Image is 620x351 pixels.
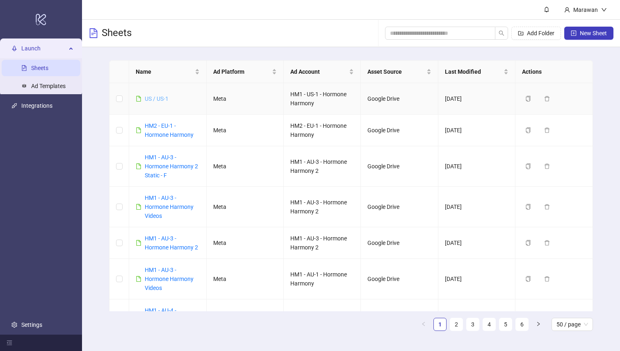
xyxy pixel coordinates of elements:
td: HM1 - AU-4 - Collagen, Complete Belly Reset, Bloat Banisher [284,299,361,349]
li: 5 [499,318,512,331]
td: Meta [207,299,284,349]
span: delete [544,127,550,133]
span: file [136,276,141,282]
span: file [136,96,141,102]
span: file [136,163,141,169]
span: Ad Account [290,67,347,76]
li: 6 [515,318,529,331]
a: Ad Templates [31,83,66,90]
a: 1 [434,318,446,331]
span: Launch [21,41,66,57]
span: copy [525,240,531,246]
span: Ad Platform [213,67,270,76]
a: 3 [467,318,479,331]
td: [DATE] [438,83,515,115]
td: [DATE] [438,227,515,259]
th: Ad Platform [207,61,284,83]
a: HM1 - AU-3 - Hormone Harmony Videos [145,267,194,291]
span: copy [525,96,531,102]
li: 3 [466,318,479,331]
h3: Sheets [102,27,132,40]
td: HM1 - AU-3 - Hormone Harmony 2 [284,146,361,187]
span: left [421,322,426,326]
button: Add Folder [511,27,561,40]
td: [DATE] [438,146,515,187]
span: rocket [11,46,17,52]
li: 1 [433,318,447,331]
td: [DATE] [438,187,515,227]
th: Name [129,61,206,83]
td: Meta [207,146,284,187]
li: 2 [450,318,463,331]
a: HM1 - AU-3 - Hormone Harmony 2 Static - F [145,154,198,179]
th: Actions [515,61,593,83]
span: file [136,240,141,246]
span: menu-fold [7,340,12,346]
a: Sheets [31,65,48,72]
a: 2 [450,318,463,331]
a: HM1 - AU-3 - Hormone Harmony Videos [145,195,194,219]
span: right [536,322,541,326]
span: folder-add [518,30,524,36]
span: Last Modified [445,67,502,76]
td: HM1 - AU-3 - Hormone Harmony 2 [284,187,361,227]
a: Integrations [21,103,52,109]
td: Meta [207,227,284,259]
td: HM1 - US-1 - Hormone Harmony [284,83,361,115]
a: 5 [499,318,512,331]
td: Google Drive [361,83,438,115]
td: [DATE] [438,115,515,146]
div: Marawan [570,5,601,14]
span: Asset Source [367,67,424,76]
span: copy [525,276,531,282]
span: delete [544,240,550,246]
td: [DATE] [438,259,515,299]
a: 4 [483,318,495,331]
span: copy [525,204,531,210]
th: Ad Account [284,61,361,83]
span: copy [525,163,531,169]
span: delete [544,96,550,102]
th: Asset Source [361,61,438,83]
span: delete [544,163,550,169]
td: Meta [207,115,284,146]
a: US / US-1 [145,95,169,102]
a: Settings [21,322,42,328]
td: Google Drive [361,187,438,227]
td: Google Drive [361,259,438,299]
span: file-text [89,28,98,38]
span: plus-square [571,30,577,36]
li: 4 [483,318,496,331]
span: user [564,7,570,13]
li: Next Page [532,318,545,331]
span: delete [544,204,550,210]
button: left [417,318,430,331]
span: file [136,204,141,210]
span: New Sheet [580,30,607,36]
td: [DATE] [438,299,515,349]
td: Google Drive [361,146,438,187]
td: Meta [207,259,284,299]
span: copy [525,127,531,133]
a: HM1 - AU-3 - Hormone Harmony 2 [145,235,198,251]
span: delete [544,276,550,282]
span: search [499,30,504,36]
a: 6 [516,318,528,331]
span: Name [136,67,193,76]
span: Add Folder [527,30,554,36]
td: Google Drive [361,115,438,146]
td: Meta [207,187,284,227]
span: file [136,127,141,133]
td: Google Drive [361,299,438,349]
td: Google Drive [361,227,438,259]
a: HM1 - AU-4 - Collagen, Complete Belly Reset, Bloat Banisher [145,307,194,341]
li: Previous Page [417,318,430,331]
button: New Sheet [564,27,613,40]
span: bell [544,7,549,12]
td: Meta [207,83,284,115]
span: 50 / page [556,318,588,331]
div: Page Size [552,318,593,331]
td: HM2 - EU-1 - Hormone Harmony [284,115,361,146]
button: right [532,318,545,331]
th: Last Modified [438,61,515,83]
